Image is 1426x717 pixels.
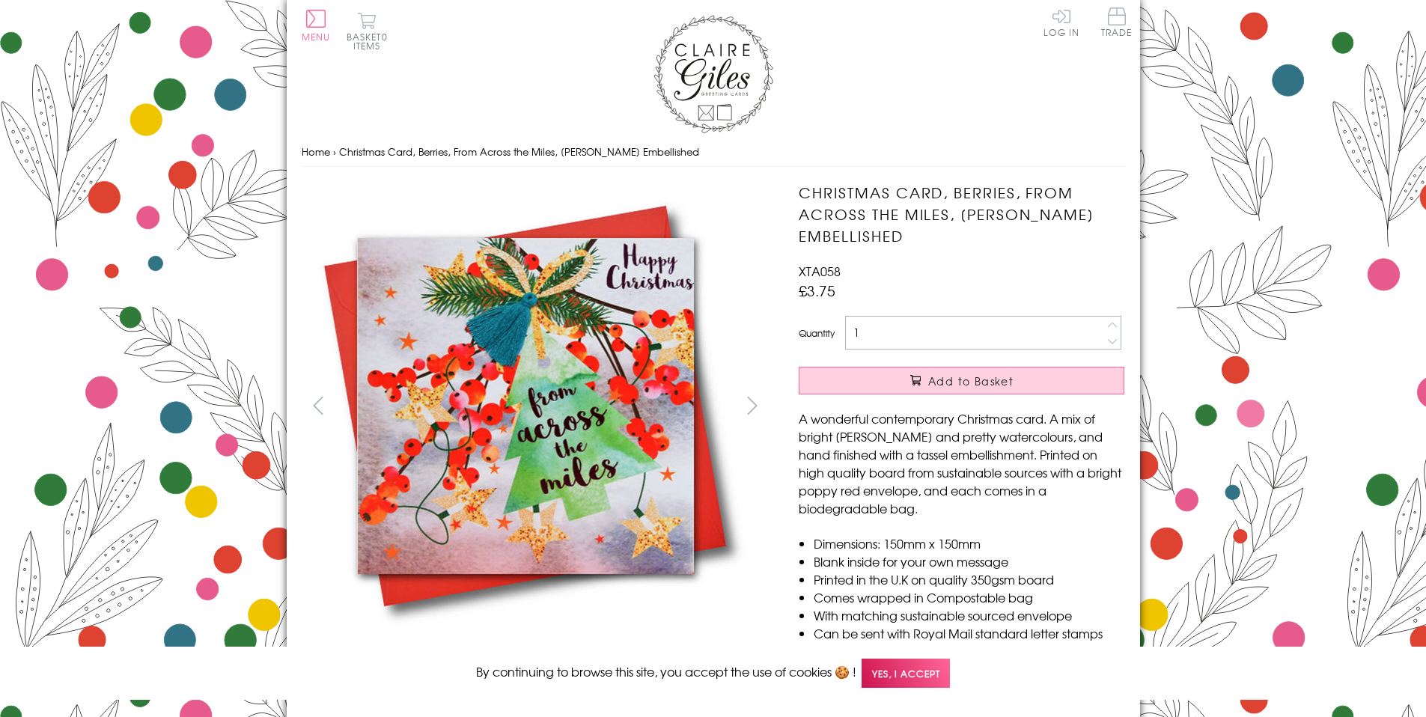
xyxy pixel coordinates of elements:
img: Claire Giles Greetings Cards [653,15,773,133]
img: Christmas Card, Berries, From Across the Miles, Tassel Embellished [769,182,1218,631]
button: next [735,388,769,422]
a: Trade [1101,7,1133,40]
span: Menu [302,30,331,43]
span: Add to Basket [928,373,1014,388]
li: With matching sustainable sourced envelope [814,606,1124,624]
button: Basket0 items [347,12,388,50]
img: Christmas Card, Berries, From Across the Miles, Tassel Embellished [301,182,750,630]
li: Printed in the U.K on quality 350gsm board [814,570,1124,588]
span: £3.75 [799,280,835,301]
li: Comes wrapped in Compostable bag [814,588,1124,606]
nav: breadcrumbs [302,137,1125,168]
li: Blank inside for your own message [814,552,1124,570]
span: XTA058 [799,262,841,280]
span: 0 items [353,30,388,52]
p: A wonderful contemporary Christmas card. A mix of bright [PERSON_NAME] and pretty watercolours, a... [799,409,1124,517]
li: Dimensions: 150mm x 150mm [814,534,1124,552]
button: Menu [302,10,331,41]
span: Christmas Card, Berries, From Across the Miles, [PERSON_NAME] Embellished [339,144,699,159]
label: Quantity [799,326,835,340]
span: Yes, I accept [862,659,950,688]
span: › [333,144,336,159]
a: Log In [1043,7,1079,37]
span: Trade [1101,7,1133,37]
li: Can be sent with Royal Mail standard letter stamps [814,624,1124,642]
a: Home [302,144,330,159]
button: Add to Basket [799,367,1124,394]
h1: Christmas Card, Berries, From Across the Miles, [PERSON_NAME] Embellished [799,182,1124,246]
button: prev [302,388,335,422]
